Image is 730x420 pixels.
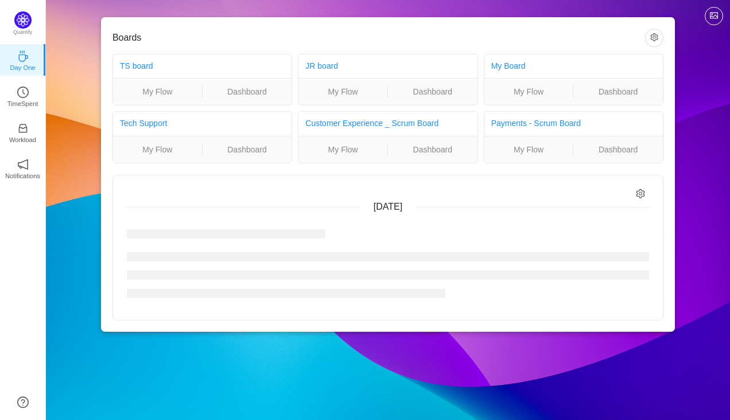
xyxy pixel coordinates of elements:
[388,143,477,156] a: Dashboard
[5,171,40,181] p: Notifications
[14,11,32,29] img: Quantify
[112,32,645,44] h3: Boards
[491,61,526,70] a: My Board
[484,85,573,98] a: My Flow
[305,119,438,128] a: Customer Experience _ Scrum Board
[17,90,29,101] a: icon: clock-circleTimeSpent
[491,119,581,128] a: Payments - Scrum Board
[17,159,29,170] i: icon: notification
[120,61,153,70] a: TS board
[573,85,663,98] a: Dashboard
[17,126,29,138] a: icon: inboxWorkload
[484,143,573,156] a: My Flow
[298,85,387,98] a: My Flow
[17,87,29,98] i: icon: clock-circle
[645,29,663,47] button: icon: setting
[374,202,402,211] span: [DATE]
[120,119,168,128] a: Tech Support
[13,29,33,37] p: Quantify
[7,99,38,109] p: TimeSpent
[305,61,338,70] a: JR board
[113,143,202,156] a: My Flow
[10,62,35,73] p: Day One
[203,85,292,98] a: Dashboard
[113,85,202,98] a: My Flow
[705,7,723,25] button: icon: picture
[17,162,29,174] a: icon: notificationNotifications
[636,189,646,199] i: icon: setting
[17,123,29,134] i: icon: inbox
[17,397,29,408] a: icon: question-circle
[203,143,292,156] a: Dashboard
[17,50,29,62] i: icon: coffee
[298,143,387,156] a: My Flow
[17,54,29,65] a: icon: coffeeDay One
[388,85,477,98] a: Dashboard
[573,143,663,156] a: Dashboard
[9,135,36,145] p: Workload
